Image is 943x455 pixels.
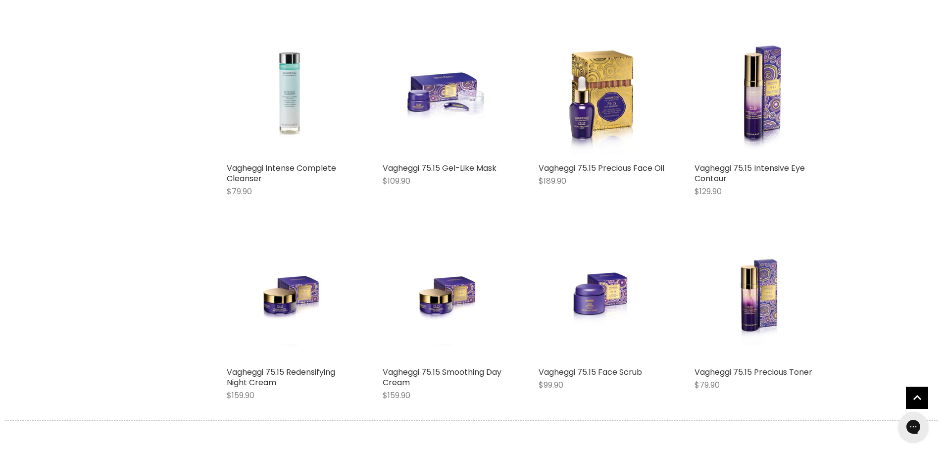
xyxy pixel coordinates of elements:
[539,236,665,362] a: Vagheggi 75.15 Face Scrub
[403,236,488,362] img: Vagheggi 75.15 Smoothing Day Cream
[227,366,335,388] a: Vagheggi 75.15 Redensifying Night Cream
[695,236,821,362] a: Vagheggi 75.15 Precious Toner
[227,32,353,158] a: Vagheggi Intense Complete Cleanser
[383,32,509,158] a: Vagheggi 75.15 Gel-Like Mask
[695,32,821,158] img: Vagheggi 75.15 Intensive Eye Contour
[227,236,353,362] a: Vagheggi 75.15 Redensifying Night Cream
[248,32,332,158] img: Vagheggi Intense Complete Cleanser
[383,366,501,388] a: Vagheggi 75.15 Smoothing Day Cream
[383,236,509,362] a: Vagheggi 75.15 Smoothing Day Cream
[695,366,812,378] a: Vagheggi 75.15 Precious Toner
[695,162,805,184] a: Vagheggi 75.15 Intensive Eye Contour
[715,236,799,362] img: Vagheggi 75.15 Precious Toner
[383,175,410,187] span: $109.90
[227,390,254,401] span: $159.90
[695,186,722,197] span: $129.90
[539,379,563,391] span: $99.90
[248,236,332,362] img: Vagheggi 75.15 Redensifying Night Cream
[539,175,566,187] span: $189.90
[383,162,496,174] a: Vagheggi 75.15 Gel-Like Mask
[539,366,642,378] a: Vagheggi 75.15 Face Scrub
[383,390,410,401] span: $159.90
[893,408,933,445] iframe: Gorgias live chat messenger
[539,162,664,174] a: Vagheggi 75.15 Precious Face Oil
[227,162,336,184] a: Vagheggi Intense Complete Cleanser
[403,32,488,158] img: Vagheggi 75.15 Gel-Like Mask
[227,186,252,197] span: $79.90
[539,32,665,158] img: Vagheggi 75.15 Precious Face Oil
[695,379,720,391] span: $79.90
